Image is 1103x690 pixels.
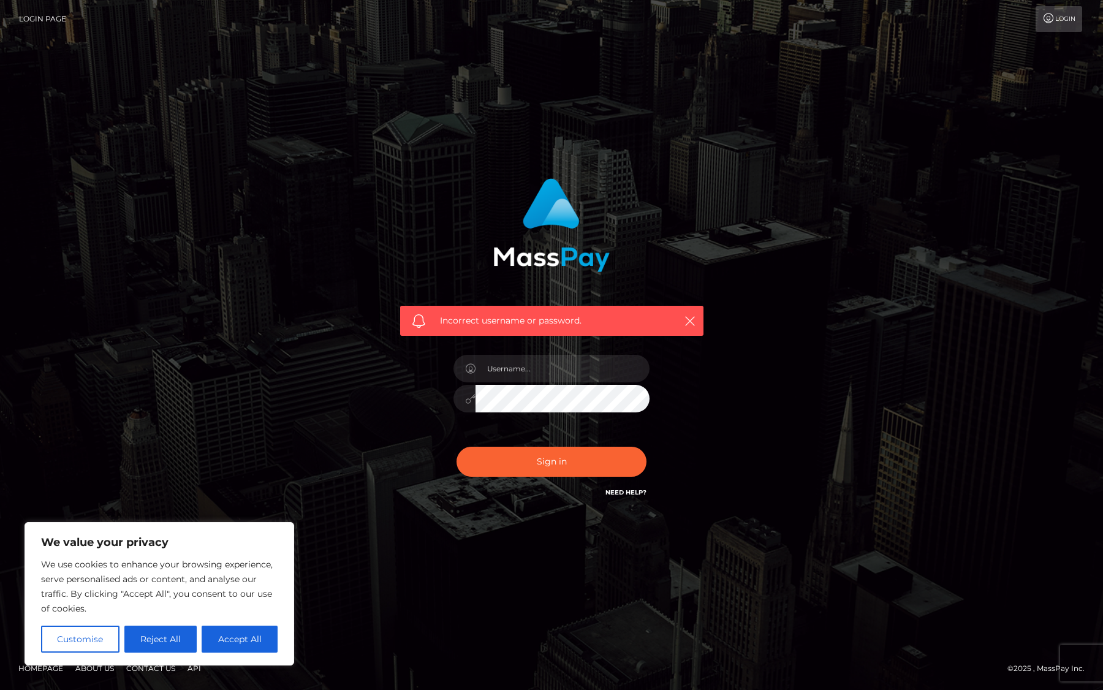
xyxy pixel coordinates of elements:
[202,626,278,653] button: Accept All
[41,535,278,550] p: We value your privacy
[13,659,68,678] a: Homepage
[41,557,278,616] p: We use cookies to enhance your browsing experience, serve personalised ads or content, and analys...
[70,659,119,678] a: About Us
[1036,6,1082,32] a: Login
[183,659,206,678] a: API
[605,488,646,496] a: Need Help?
[1007,662,1094,675] div: © 2025 , MassPay Inc.
[440,314,664,327] span: Incorrect username or password.
[121,659,180,678] a: Contact Us
[476,355,650,382] input: Username...
[493,178,610,272] img: MassPay Login
[25,522,294,665] div: We value your privacy
[41,626,119,653] button: Customise
[19,6,66,32] a: Login Page
[457,447,646,477] button: Sign in
[124,626,197,653] button: Reject All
